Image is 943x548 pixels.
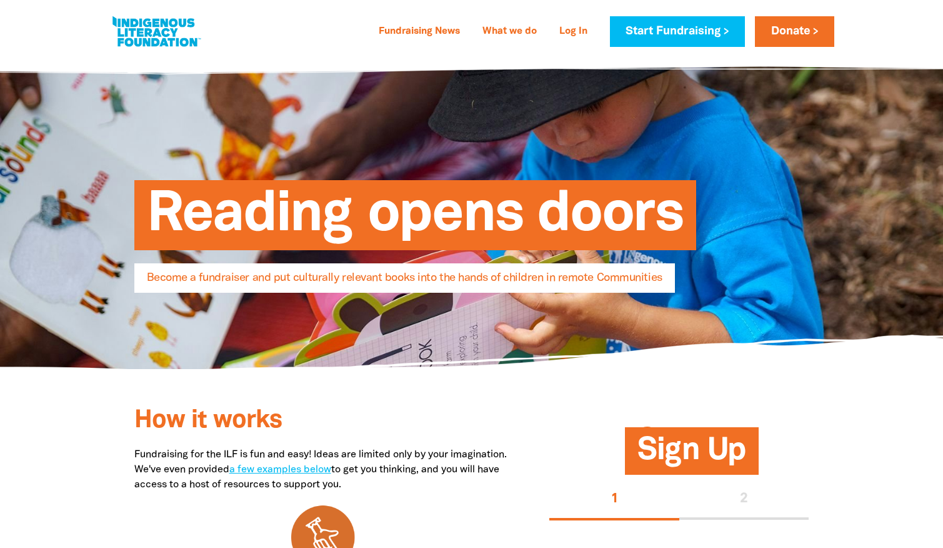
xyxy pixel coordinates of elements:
[637,437,746,475] span: Sign Up
[134,409,282,432] span: How it works
[610,16,745,47] a: Start Fundraising
[134,447,512,492] p: Fundraising for the ILF is fun and easy! Ideas are limited only by your imagination. We've even p...
[755,16,834,47] a: Donate
[229,465,331,474] a: a few examples below
[147,273,662,293] span: Become a fundraiser and put culturally relevant books into the hands of children in remote Commun...
[371,22,467,42] a: Fundraising News
[147,190,684,250] span: Reading opens doors
[549,480,679,520] button: Stage 1
[552,22,595,42] a: Log In
[475,22,544,42] a: What we do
